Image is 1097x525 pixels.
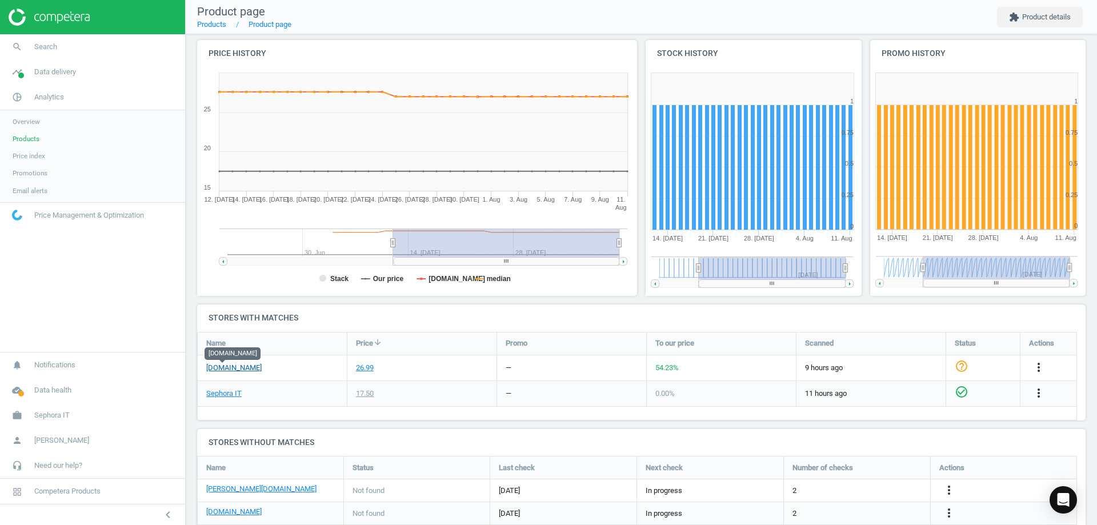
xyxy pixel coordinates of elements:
a: Product page [249,20,291,29]
span: Number of checks [792,463,853,473]
i: work [6,404,28,426]
i: more_vert [942,483,956,497]
tspan: 28. [DATE] [422,196,452,203]
span: Analytics [34,92,64,102]
i: cloud_done [6,379,28,401]
span: Email alerts [13,186,47,195]
tspan: 18. [DATE] [286,196,316,203]
i: more_vert [1032,360,1046,374]
tspan: 3. Aug [510,196,527,203]
text: 0.5 [845,160,854,167]
text: 25 [204,106,211,113]
i: headset_mic [6,455,28,476]
button: extensionProduct details [997,7,1083,27]
tspan: median [487,275,511,283]
a: [DOMAIN_NAME] [206,507,262,517]
div: [DOMAIN_NAME] [205,347,261,360]
tspan: 21. [DATE] [922,235,952,242]
tspan: 9. Aug [591,196,609,203]
i: person [6,430,28,451]
tspan: 28. [DATE] [968,235,998,242]
span: Notifications [34,360,75,370]
span: [DATE] [499,486,628,496]
h4: Promo history [870,40,1086,67]
img: ajHJNr6hYgQAAAAASUVORK5CYII= [9,9,90,26]
span: To our price [655,338,694,348]
text: 0 [1074,223,1078,230]
i: extension [1009,12,1019,22]
span: Search [34,42,57,52]
tspan: 26. [DATE] [395,196,425,203]
text: 20 [204,145,211,151]
span: [PERSON_NAME] [34,435,89,446]
span: Last check [499,463,535,473]
span: Sephora IT [34,410,70,420]
text: 0.5 [1069,160,1078,167]
tspan: 14. [DATE] [652,235,683,242]
span: Not found [353,508,385,519]
tspan: Stack [330,275,349,283]
tspan: Our price [373,275,404,283]
span: Scanned [805,338,834,348]
i: check_circle_outline [955,385,968,399]
tspan: [DOMAIN_NAME] [429,275,485,283]
span: Promo [506,338,527,348]
a: [PERSON_NAME][DOMAIN_NAME] [206,484,317,494]
span: 2 [792,508,796,519]
span: In progress [646,486,682,496]
span: 11 hours ago [805,388,937,399]
button: more_vert [1032,386,1046,401]
tspan: 22. [DATE] [341,196,371,203]
span: Need our help? [34,460,82,471]
tspan: 12. [DATE] [205,196,235,203]
div: — [506,363,511,373]
h4: Stock history [646,40,862,67]
span: Data delivery [34,67,76,77]
span: 54.23 % [655,363,679,372]
button: more_vert [942,483,956,498]
tspan: 1. Aug [482,196,500,203]
i: pie_chart_outlined [6,86,28,108]
span: [DATE] [499,508,628,519]
span: Price index [13,151,45,161]
h4: Price history [197,40,637,67]
text: 0.75 [1066,129,1078,136]
tspan: 7. Aug [564,196,582,203]
a: Sephora IT [206,388,242,399]
span: In progress [646,508,682,519]
span: Price Management & Optimization [34,210,144,221]
span: Status [955,338,976,348]
i: more_vert [942,506,956,520]
text: 15 [204,184,211,191]
span: Data health [34,385,71,395]
i: help_outline [955,359,968,373]
tspan: 16. [DATE] [259,196,289,203]
div: 17.50 [356,388,374,399]
i: arrow_downward [373,338,382,347]
span: Overview [13,117,40,126]
tspan: 24. [DATE] [367,196,398,203]
span: 0.00 % [655,389,675,398]
text: 0 [850,223,854,230]
button: chevron_left [154,507,182,522]
tspan: 11. Aug [831,235,852,242]
span: Product page [197,5,265,18]
span: Name [206,463,226,473]
span: Name [206,338,226,348]
i: chevron_left [161,508,175,522]
i: notifications [6,354,28,376]
h4: Stores with matches [197,304,1086,331]
tspan: 30. [DATE] [449,196,479,203]
button: more_vert [942,506,956,521]
i: timeline [6,61,28,83]
button: more_vert [1032,360,1046,375]
i: search [6,36,28,58]
span: 9 hours ago [805,363,937,373]
span: Actions [939,463,964,473]
text: 0.75 [842,129,854,136]
div: 26.99 [356,363,374,373]
tspan: 11. Aug [1055,235,1076,242]
a: Products [197,20,226,29]
i: more_vert [1032,386,1046,400]
span: Competera Products [34,486,101,496]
